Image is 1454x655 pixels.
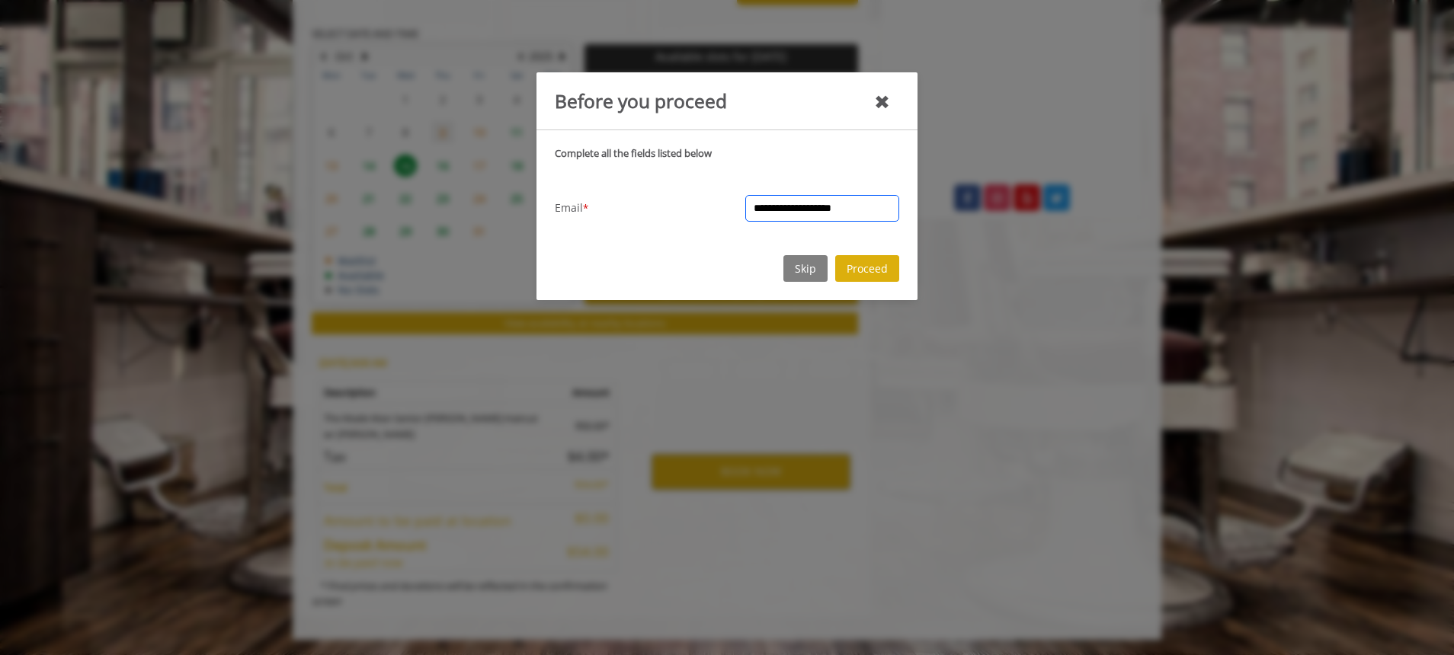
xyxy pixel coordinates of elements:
[555,200,583,216] span: Email
[555,146,712,160] b: Complete all the fields listed below
[874,86,890,117] div: close mandatory details dialog
[783,255,828,282] button: Skip
[835,255,899,282] button: Proceed
[555,86,727,116] div: Before you proceed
